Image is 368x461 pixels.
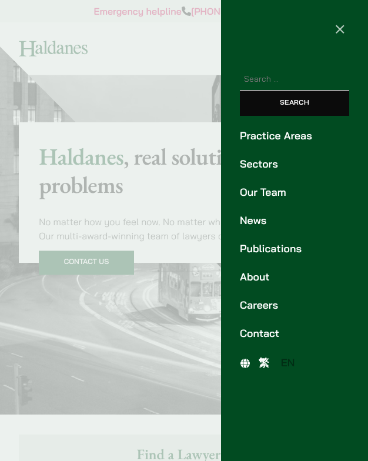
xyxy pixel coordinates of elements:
[240,326,349,342] a: Contact
[240,269,349,285] a: About
[240,128,349,144] a: Practice Areas
[334,18,346,39] span: ×
[259,356,269,369] span: 繁
[240,69,349,91] input: Search for:
[275,355,301,372] a: EN
[240,185,349,201] a: Our Team
[240,91,349,116] input: Search
[240,241,349,257] a: Publications
[253,355,275,372] a: 繁
[240,213,349,229] a: News
[240,156,349,172] a: Sectors
[281,356,295,369] span: EN
[240,298,349,313] a: Careers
